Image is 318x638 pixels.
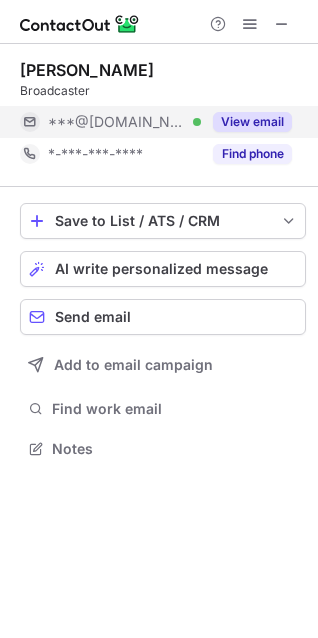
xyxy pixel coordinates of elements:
[20,251,306,287] button: AI write personalized message
[20,82,306,100] div: Broadcaster
[213,112,292,132] button: Reveal Button
[20,395,306,423] button: Find work email
[55,213,271,229] div: Save to List / ATS / CRM
[213,144,292,164] button: Reveal Button
[20,12,140,36] img: ContactOut v5.3.10
[48,113,186,131] span: ***@[DOMAIN_NAME]
[55,261,268,277] span: AI write personalized message
[54,357,213,373] span: Add to email campaign
[20,60,154,80] div: [PERSON_NAME]
[20,435,306,463] button: Notes
[55,309,131,325] span: Send email
[52,400,298,418] span: Find work email
[20,347,306,383] button: Add to email campaign
[20,299,306,335] button: Send email
[20,203,306,239] button: save-profile-one-click
[52,440,298,458] span: Notes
